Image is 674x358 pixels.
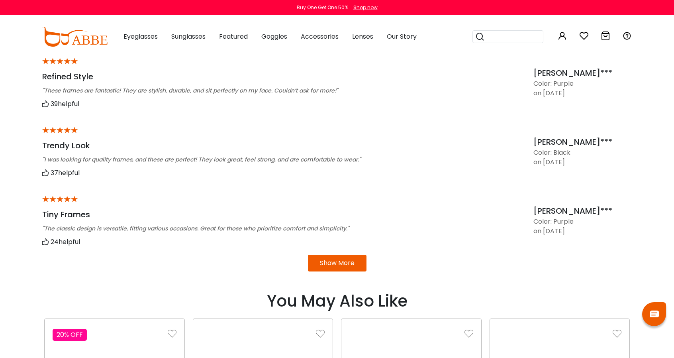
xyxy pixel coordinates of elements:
[42,237,513,247] div: helpful
[533,205,632,217] div: [PERSON_NAME]***
[42,87,513,95] div: "These frames are fantastic! They are stylish, durable, and sit perfectly on my face. Couldn’t as...
[53,329,87,341] div: 20% OFF
[533,89,565,98] div: on [DATE]
[533,67,632,79] div: [PERSON_NAME]***
[533,136,632,148] div: [PERSON_NAME]***
[171,32,206,41] span: Sunglasses
[123,32,158,41] span: Eyeglasses
[613,329,621,338] img: like
[42,140,513,151] div: Trendy Look
[42,155,513,164] div: "I was looking for quality frames, and these are perfect! They look great, feel strong, and are c...
[42,168,513,178] div: helpful
[349,4,378,11] a: Shop now
[42,27,108,47] img: abbeglasses.com
[352,32,373,41] span: Lenses
[42,71,513,83] div: Refined Style
[297,4,348,11] div: Buy One Get One 50%
[533,226,565,236] div: on [DATE]
[51,237,59,246] span: 24
[301,32,339,41] span: Accessories
[168,329,176,338] img: like
[42,291,632,311] h2: You May Also Like
[308,255,366,271] button: Show More
[219,32,248,41] span: Featured
[533,217,632,226] div: Color: Purple
[261,32,287,41] span: Goggles
[464,329,473,338] img: like
[650,311,659,317] img: chat
[51,168,58,177] span: 37
[533,148,632,157] div: Color: Black
[533,79,632,89] div: Color: Purple
[42,224,513,233] div: "The classic design is versatile, fitting various occasions. Great for those who prioritize comfo...
[353,4,378,11] div: Shop now
[42,99,513,109] div: helpful
[42,209,513,220] div: Tiny Frames
[387,32,417,41] span: Our Story
[533,157,565,167] div: on [DATE]
[316,329,325,338] img: like
[51,99,58,108] span: 39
